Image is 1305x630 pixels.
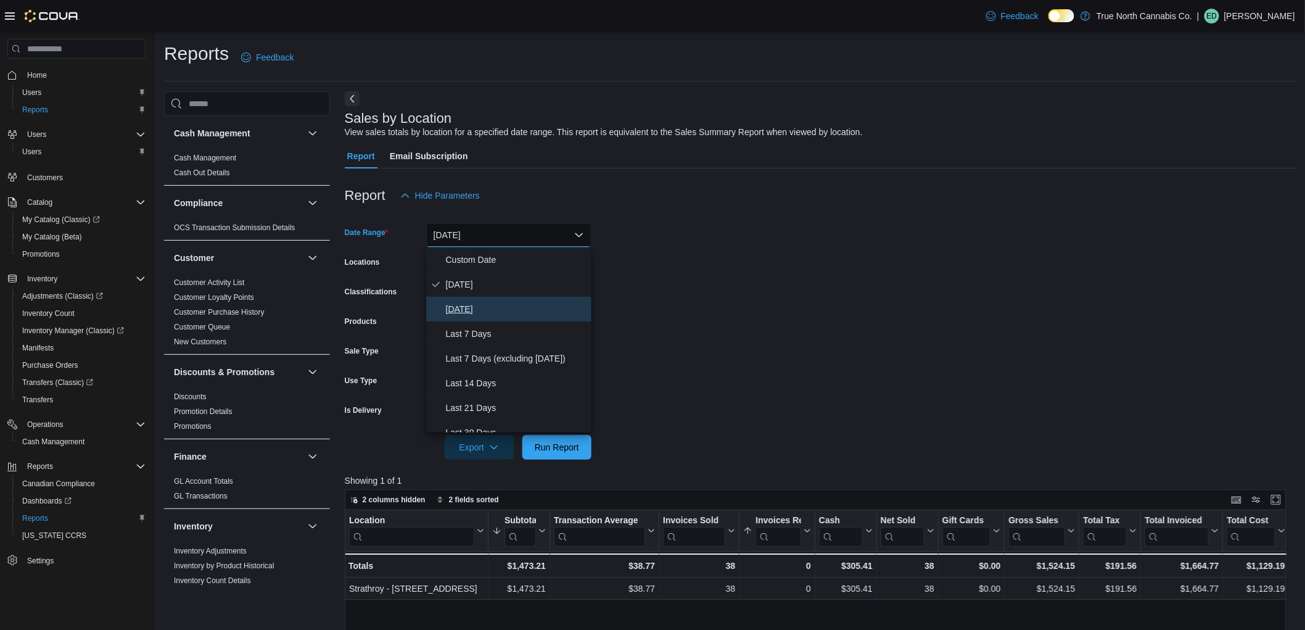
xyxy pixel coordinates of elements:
button: Reports [22,459,58,474]
button: Hide Parameters [395,183,485,208]
button: Customer [174,252,303,264]
span: Users [22,127,146,142]
a: Dashboards [12,492,150,510]
span: Customer Loyalty Points [174,292,254,302]
a: Manifests [17,341,59,355]
span: Reports [22,459,146,474]
span: Customers [22,169,146,184]
a: [US_STATE] CCRS [17,528,91,543]
button: Users [2,126,150,143]
button: Discounts & Promotions [174,366,303,378]
span: Users [22,147,41,157]
h3: Cash Management [174,127,250,139]
a: Cash Out Details [174,168,230,177]
button: Operations [22,417,68,432]
a: Discounts [174,392,207,401]
span: Inventory Count Details [174,576,251,586]
span: Adjustments (Classic) [22,291,103,301]
span: Customers [27,173,63,183]
a: Customer Activity List [174,278,245,287]
span: Customer Queue [174,322,230,332]
button: Purchase Orders [12,357,150,374]
button: Gift Cards [942,515,1001,547]
div: $191.56 [1083,581,1137,596]
span: Transfers [22,395,53,405]
nav: Complex example [7,61,146,602]
span: Manifests [22,343,54,353]
span: Home [27,70,47,80]
h3: Inventory [174,520,213,533]
button: My Catalog (Beta) [12,228,150,246]
button: Transfers [12,391,150,408]
div: Cash Management [164,151,330,185]
a: GL Account Totals [174,477,233,486]
div: $191.56 [1083,558,1137,573]
div: Customer [164,275,330,354]
p: | [1197,9,1200,23]
a: Customer Loyalty Points [174,293,254,302]
button: Customer [305,251,320,265]
button: [US_STATE] CCRS [12,527,150,544]
span: Canadian Compliance [17,476,146,491]
span: Promotions [22,249,60,259]
div: 38 [881,581,934,596]
button: Total Cost [1227,515,1285,547]
button: Catalog [2,194,150,211]
span: Purchase Orders [22,360,78,370]
button: Reports [12,101,150,118]
span: Cash Out Details [174,168,230,178]
div: Subtotal [504,515,536,527]
button: Users [22,127,51,142]
span: Operations [22,417,146,432]
div: $0.00 [942,581,1001,596]
div: Invoices Sold [663,515,725,527]
img: Cova [25,10,80,22]
button: Transaction Average [554,515,655,547]
button: Compliance [305,196,320,210]
span: Inventory Manager (Classic) [17,323,146,338]
a: OCS Transaction Submission Details [174,223,295,232]
a: Transfers (Classic) [12,374,150,391]
a: Feedback [981,4,1044,28]
div: 38 [663,581,735,596]
div: Totals [348,558,484,573]
span: Discounts [174,392,207,402]
span: Feedback [1001,10,1039,22]
div: Location [349,515,474,547]
span: Last 21 Days [446,400,587,415]
div: Location [349,515,474,527]
button: Settings [2,552,150,570]
span: Export [452,435,506,460]
button: Reports [2,458,150,475]
label: Sale Type [345,346,379,356]
span: My Catalog (Classic) [17,212,146,227]
div: $38.77 [554,558,655,573]
p: [PERSON_NAME] [1224,9,1295,23]
span: Purchase Orders [17,358,146,373]
button: Catalog [22,195,57,210]
span: Canadian Compliance [22,479,95,489]
div: Strathroy - [STREET_ADDRESS] [349,581,484,596]
a: Feedback [236,45,298,70]
div: Discounts & Promotions [164,389,330,439]
span: Operations [27,420,64,429]
span: Reports [22,105,48,115]
a: Reports [17,102,53,117]
a: Transfers (Classic) [17,375,98,390]
span: Cash Management [22,437,84,447]
button: Users [12,84,150,101]
span: Reports [17,102,146,117]
div: 38 [881,558,934,573]
span: Last 14 Days [446,376,587,391]
span: Catalog [27,197,52,207]
span: Dashboards [17,494,146,508]
button: Run Report [522,435,591,460]
button: Finance [305,449,320,464]
div: Net Sold [881,515,924,547]
a: Customer Purchase History [174,308,265,317]
button: Keyboard shortcuts [1229,492,1244,507]
button: Total Tax [1083,515,1137,547]
span: Adjustments (Classic) [17,289,146,304]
